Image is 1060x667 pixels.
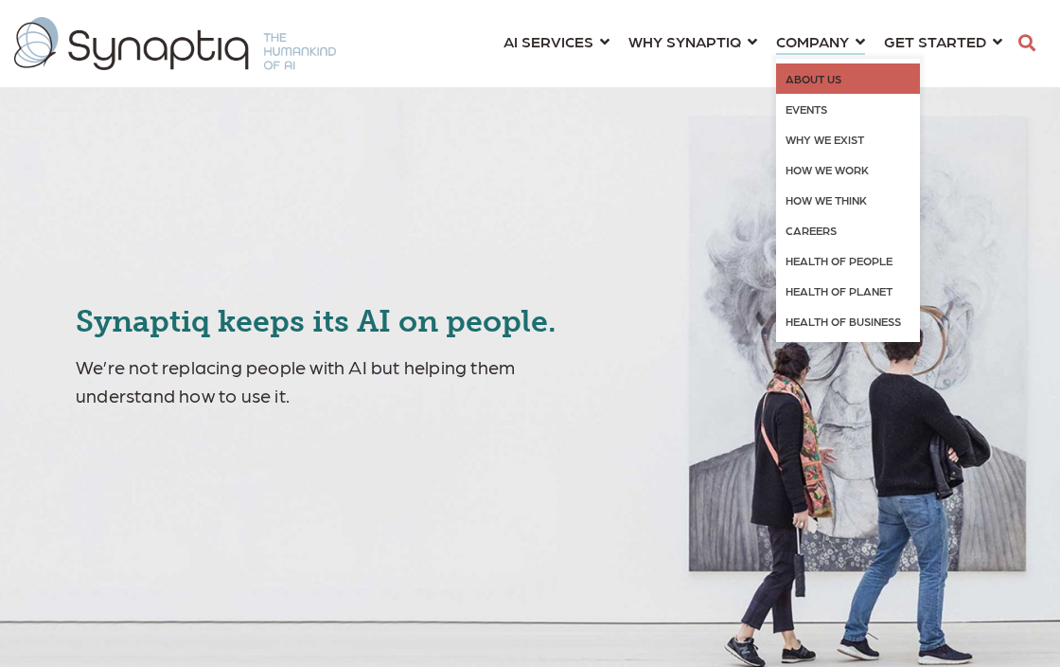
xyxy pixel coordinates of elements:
a: AI SERVICES [503,24,609,59]
a: About Us [776,63,920,94]
p: We’re not replacing people with AI but helping them understand how to use it. [76,352,595,409]
a: WHY SYNAPTIQ [628,24,757,59]
span: Synaptiq keeps its AI on people. [76,303,556,339]
span: WHY SYNAPTIQ [628,32,741,50]
a: Careers [776,215,920,245]
span: GET STARTED [884,32,986,50]
span: COMPANY [776,32,849,50]
span: AI SERVICES [503,32,593,50]
a: Health of Planet [776,276,920,306]
a: How We Work [776,154,920,185]
a: How We Think [776,185,920,215]
a: COMPANY [776,24,865,59]
a: GET STARTED [884,24,1002,59]
a: Why We Exist [776,124,920,154]
nav: menu [494,9,1012,78]
a: Events [776,94,920,124]
a: Health of Business [776,306,920,336]
img: synaptiq logo-1 [14,17,336,70]
a: Health of People [776,245,920,276]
